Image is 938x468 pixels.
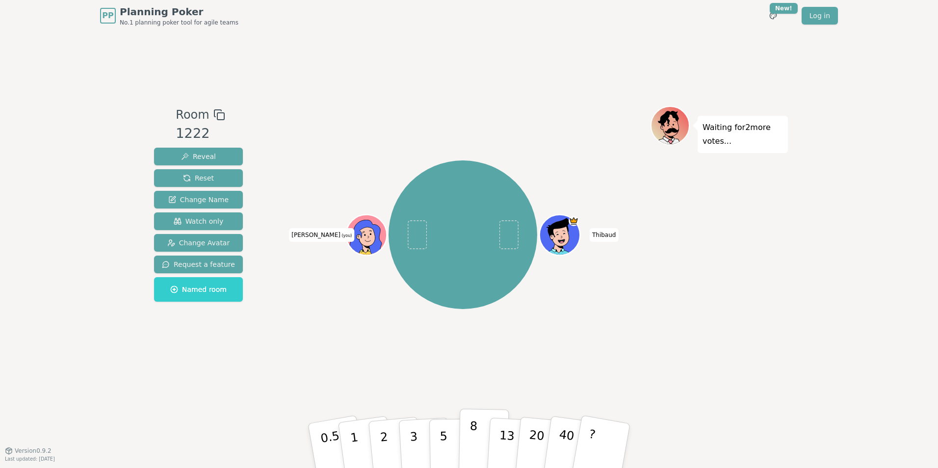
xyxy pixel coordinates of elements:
button: Version0.9.2 [5,447,52,455]
span: Reset [183,173,214,183]
p: Waiting for 2 more votes... [703,121,783,148]
span: Last updated: [DATE] [5,456,55,462]
span: Watch only [174,216,224,226]
button: Change Name [154,191,243,208]
div: 1222 [176,124,225,144]
span: Planning Poker [120,5,238,19]
span: (you) [340,234,352,238]
button: Reset [154,169,243,187]
button: New! [764,7,782,25]
button: Named room [154,277,243,302]
button: Reveal [154,148,243,165]
div: New! [770,3,798,14]
button: Request a feature [154,256,243,273]
a: PPPlanning PokerNo.1 planning poker tool for agile teams [100,5,238,26]
button: Change Avatar [154,234,243,252]
span: Change Name [168,195,229,205]
button: Click to change your avatar [347,216,386,254]
span: Named room [170,285,227,294]
span: No.1 planning poker tool for agile teams [120,19,238,26]
span: Change Avatar [167,238,230,248]
span: Request a feature [162,260,235,269]
a: Log in [802,7,838,25]
span: Thibaud is the host [569,216,579,226]
span: Reveal [181,152,216,161]
span: Click to change your name [590,228,618,242]
span: Click to change your name [289,228,354,242]
span: PP [102,10,113,22]
span: Version 0.9.2 [15,447,52,455]
button: Watch only [154,212,243,230]
span: Room [176,106,209,124]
